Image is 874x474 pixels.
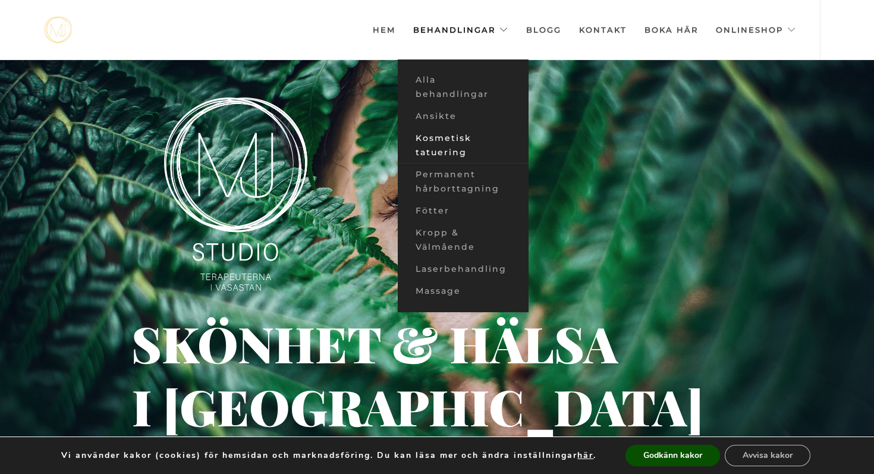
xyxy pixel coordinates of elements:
a: mjstudio mjstudio mjstudio [44,17,72,43]
a: Permanent hårborttagning [398,164,529,200]
a: Kropp & Välmående [398,222,529,258]
div: Skönhet & hälsa [131,337,522,349]
a: Kosmetisk tatuering [398,127,529,164]
p: Vi använder kakor (cookies) för hemsidan och marknadsföring. Du kan läsa mer och ändra inställnin... [61,450,596,461]
button: här [577,450,593,461]
a: Fötter [398,200,529,222]
button: Godkänn kakor [625,445,720,466]
img: mjstudio [44,17,72,43]
button: Avvisa kakor [725,445,810,466]
a: Massage [398,280,529,302]
a: Laserbehandling [398,258,529,280]
a: Ansikte [398,105,529,127]
a: Alla behandlingar [398,69,529,105]
div: i [GEOGRAPHIC_DATA] [132,400,313,416]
